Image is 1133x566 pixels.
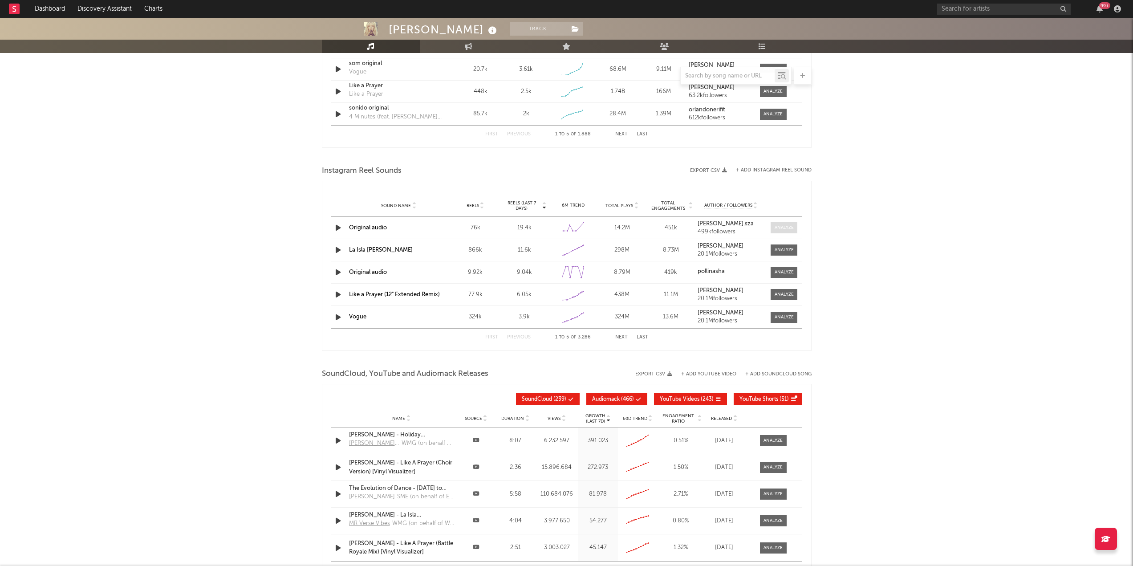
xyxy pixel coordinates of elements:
[349,59,442,68] div: som original
[349,113,442,122] div: 4 Minutes (feat. [PERSON_NAME] and [PERSON_NAME])
[660,543,702,552] div: 1.32 %
[654,393,727,405] button: YouTube Videos(243)
[349,459,454,476] a: [PERSON_NAME] - Like A Prayer (Choir Version) [Vinyl Visualizer]
[597,87,638,96] div: 1.74B
[537,463,576,472] div: 15.896.684
[1096,5,1103,12] button: 99+
[635,371,672,377] button: Export CSV
[689,62,751,69] a: [PERSON_NAME]
[698,296,764,302] div: 20.1M followers
[502,268,547,277] div: 9.04k
[689,85,751,91] a: [PERSON_NAME]
[349,104,442,113] div: sonido original
[502,224,547,232] div: 19.4k
[734,393,802,405] button: YouTube Shorts(51)
[600,268,644,277] div: 8.79M
[516,393,580,405] button: SoundCloud(239)
[736,168,812,173] button: + Add Instagram Reel Sound
[660,397,699,402] span: YouTube Videos
[643,87,684,96] div: 166M
[453,268,498,277] div: 9.92k
[349,314,366,320] a: Vogue
[672,372,736,377] div: + Add YouTube Video
[519,65,533,74] div: 3.61k
[498,463,533,472] div: 2:36
[698,243,764,249] a: [PERSON_NAME]
[559,335,564,339] span: to
[592,397,634,402] span: ( 466 )
[571,132,576,136] span: of
[698,269,725,274] strong: pollinasha
[548,129,597,140] div: 1 5 1.888
[690,168,727,173] button: Export CSV
[460,65,501,74] div: 20.7k
[559,132,564,136] span: to
[349,225,387,231] a: Original audio
[698,251,764,257] div: 20.1M followers
[681,73,775,80] input: Search by song name or URL
[537,543,576,552] div: 3.003.027
[523,110,529,118] div: 2k
[637,335,648,340] button: Last
[600,224,644,232] div: 14.2M
[637,132,648,137] button: Last
[689,93,751,99] div: 63.2k followers
[698,243,743,249] strong: [PERSON_NAME]
[649,268,693,277] div: 419k
[581,490,616,499] div: 81.978
[698,221,764,227] a: [PERSON_NAME].sza
[707,463,742,472] div: [DATE]
[581,436,616,445] div: 391.023
[1099,2,1110,9] div: 99 +
[704,203,752,208] span: Author / Followers
[349,511,454,520] div: [PERSON_NAME] - La Isla [PERSON_NAME] (Lyrics)
[502,313,547,322] div: 3.9k
[322,369,488,379] span: SoundCloud, YouTube and Audiomack Releases
[392,416,405,421] span: Name
[581,517,616,525] div: 54.277
[707,436,742,445] div: [DATE]
[592,397,620,402] span: Audiomack
[453,224,498,232] div: 76k
[349,439,402,451] a: [PERSON_NAME] J Remixes
[498,490,533,499] div: 5:58
[485,132,498,137] button: First
[600,313,644,322] div: 324M
[349,431,454,440] a: [PERSON_NAME] - Holiday ([PERSON_NAME] Remix)
[605,203,633,208] span: Total Plays
[643,65,684,74] div: 9.11M
[937,4,1071,15] input: Search for artists
[349,247,413,253] a: La Isla [PERSON_NAME]
[681,372,736,377] button: + Add YouTube Video
[537,436,576,445] div: 6.232.597
[689,115,751,121] div: 612k followers
[349,539,454,557] a: [PERSON_NAME] - Like A Prayer (Battle Royale Mix) [Vinyl Visualizer]
[689,62,735,68] strong: [PERSON_NAME]
[571,335,576,339] span: of
[660,413,697,424] span: Engagement Ratio
[597,65,638,74] div: 68.6M
[502,200,541,211] span: Reels (last 7 days)
[649,224,693,232] div: 451k
[548,416,560,421] span: Views
[349,484,454,493] a: The Evolution of Dance - [DATE] to [DATE] - By [PERSON_NAME] Crew
[698,269,764,275] a: pollinasha
[585,413,605,419] p: Growth
[322,166,402,176] span: Instagram Reel Sounds
[707,517,742,525] div: [DATE]
[453,290,498,299] div: 77.9k
[498,543,533,552] div: 2:51
[485,335,498,340] button: First
[537,517,576,525] div: 3.977.650
[649,313,693,322] div: 13.6M
[600,246,644,255] div: 298M
[521,87,532,96] div: 2.5k
[660,463,702,472] div: 1.50 %
[698,221,754,227] strong: [PERSON_NAME].sza
[349,519,392,531] a: MR Verse Vibes
[397,493,454,501] div: SME (on behalf of Epic); LatinAutorPerf, [DEMOGRAPHIC_DATA] - [PERSON_NAME], ASCAP, [PERSON_NAME]...
[349,81,442,90] a: Like a Prayer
